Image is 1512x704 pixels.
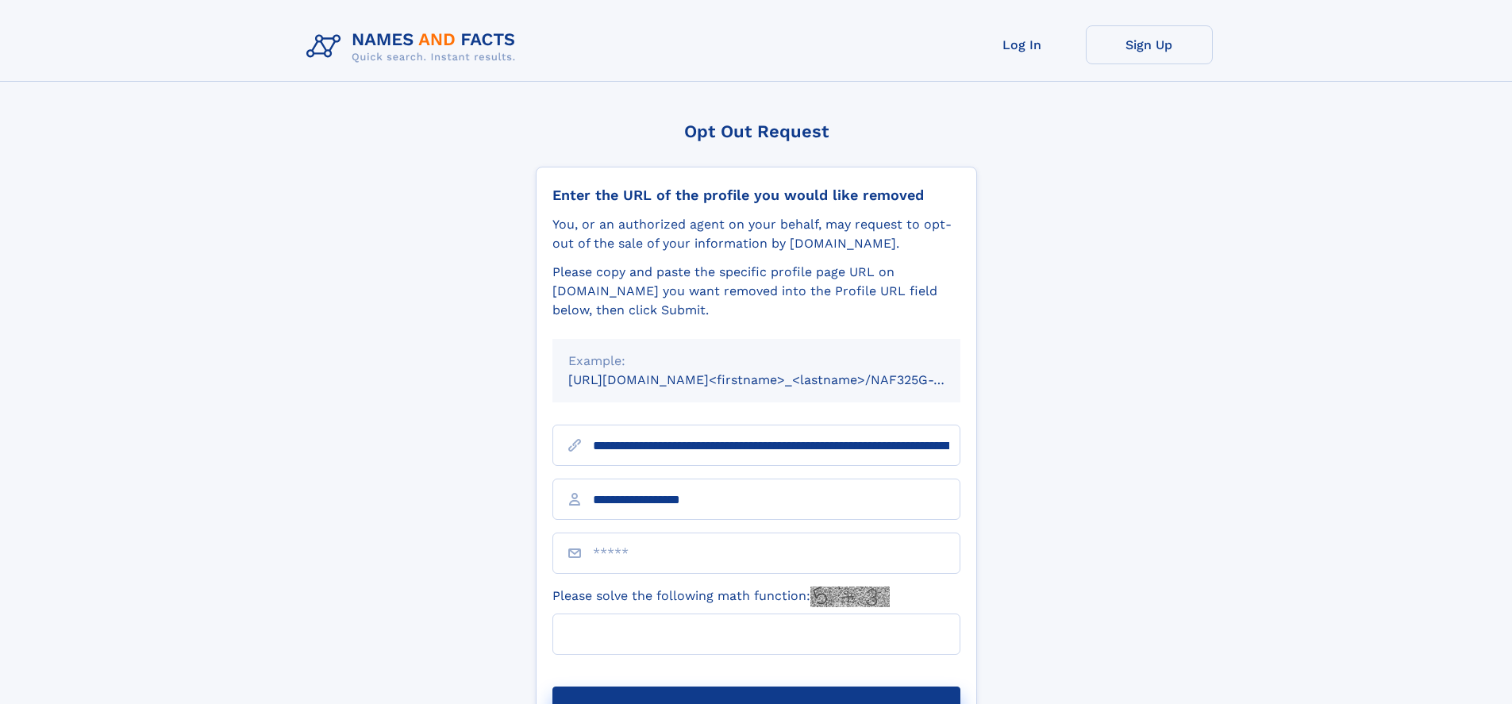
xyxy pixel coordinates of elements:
[552,263,960,320] div: Please copy and paste the specific profile page URL on [DOMAIN_NAME] you want removed into the Pr...
[552,587,890,607] label: Please solve the following math function:
[568,372,991,387] small: [URL][DOMAIN_NAME]<firstname>_<lastname>/NAF325G-xxxxxxxx
[300,25,529,68] img: Logo Names and Facts
[552,215,960,253] div: You, or an authorized agent on your behalf, may request to opt-out of the sale of your informatio...
[568,352,945,371] div: Example:
[959,25,1086,64] a: Log In
[1086,25,1213,64] a: Sign Up
[536,121,977,141] div: Opt Out Request
[552,187,960,204] div: Enter the URL of the profile you would like removed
